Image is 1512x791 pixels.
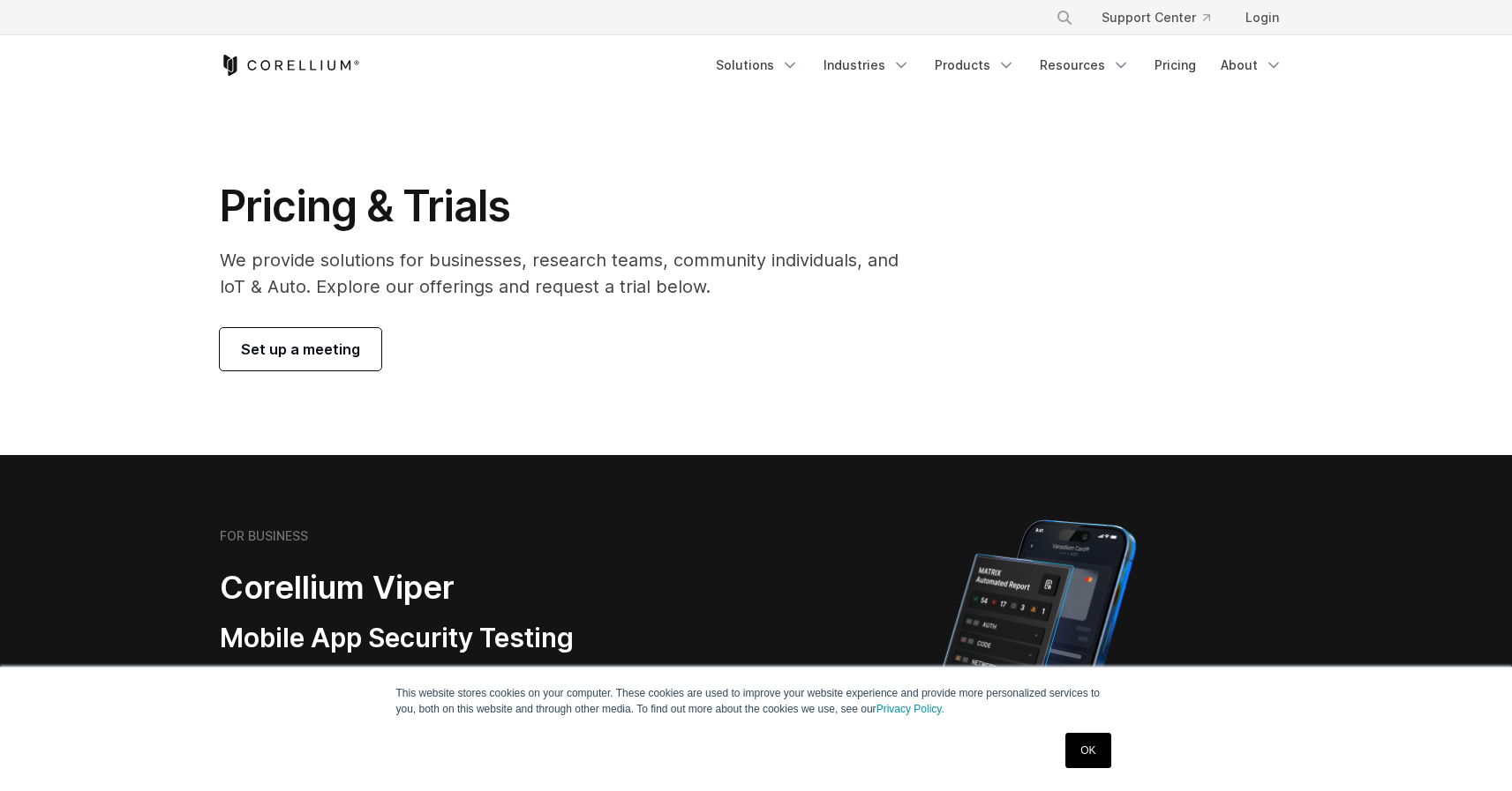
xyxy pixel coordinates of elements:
a: Resources [1029,49,1140,81]
span: Set up a meeting [241,339,360,360]
a: Industries [813,49,921,81]
div: Navigation Menu [705,49,1293,81]
h6: FOR BUSINESS [220,528,308,544]
h3: Mobile App Security Testing [220,622,672,655]
div: Navigation Menu [1034,2,1293,34]
a: Corellium Home [220,55,360,76]
a: Privacy Policy. [876,703,944,715]
a: OK [1065,733,1110,768]
a: Pricing [1144,49,1207,81]
a: Solutions [705,49,809,81]
a: Products [924,49,1026,81]
h2: Corellium Viper [220,568,672,608]
a: About [1210,49,1293,81]
a: Support Center [1087,2,1224,34]
a: Login [1231,2,1293,34]
a: Set up a meeting [220,328,381,370]
button: Search [1049,2,1080,34]
p: We provide solutions for businesses, research teams, community individuals, and IoT & Auto. Explo... [220,247,923,300]
h1: Pricing & Trials [220,180,923,233]
p: This website stores cookies on your computer. These cookies are used to improve your website expe... [396,685,1117,717]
